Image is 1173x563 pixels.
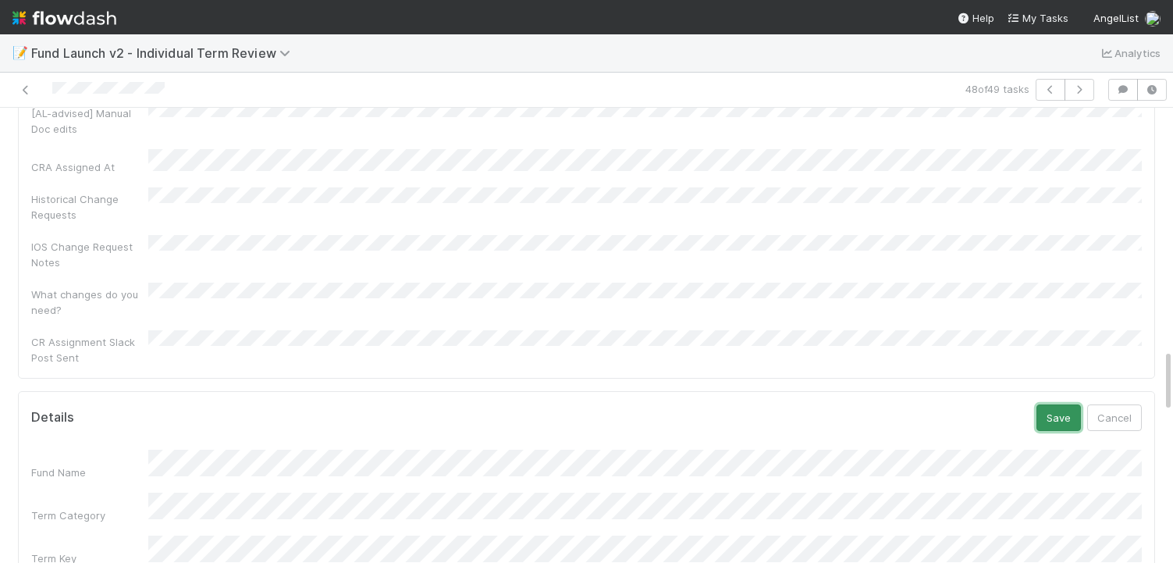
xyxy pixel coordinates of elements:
[31,410,74,426] h5: Details
[31,105,148,137] div: [AL-advised] Manual Doc edits
[1007,10,1068,26] a: My Tasks
[957,10,994,26] div: Help
[31,45,298,61] span: Fund Launch v2 - Individual Term Review
[31,159,148,175] div: CRA Assigned At
[31,334,148,365] div: CR Assignment Slack Post Sent
[1099,44,1161,62] a: Analytics
[1093,12,1139,24] span: AngelList
[965,81,1029,97] span: 48 of 49 tasks
[31,239,148,270] div: IOS Change Request Notes
[31,191,148,223] div: Historical Change Requests
[1145,11,1161,27] img: avatar_0b1dbcb8-f701-47e0-85bc-d79ccc0efe6c.png
[1036,404,1081,431] button: Save
[12,5,116,31] img: logo-inverted-e16ddd16eac7371096b0.svg
[1007,12,1068,24] span: My Tasks
[31,465,148,480] div: Fund Name
[31,508,148,523] div: Term Category
[31,287,148,318] div: What changes do you need?
[12,46,28,59] span: 📝
[1087,404,1142,431] button: Cancel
